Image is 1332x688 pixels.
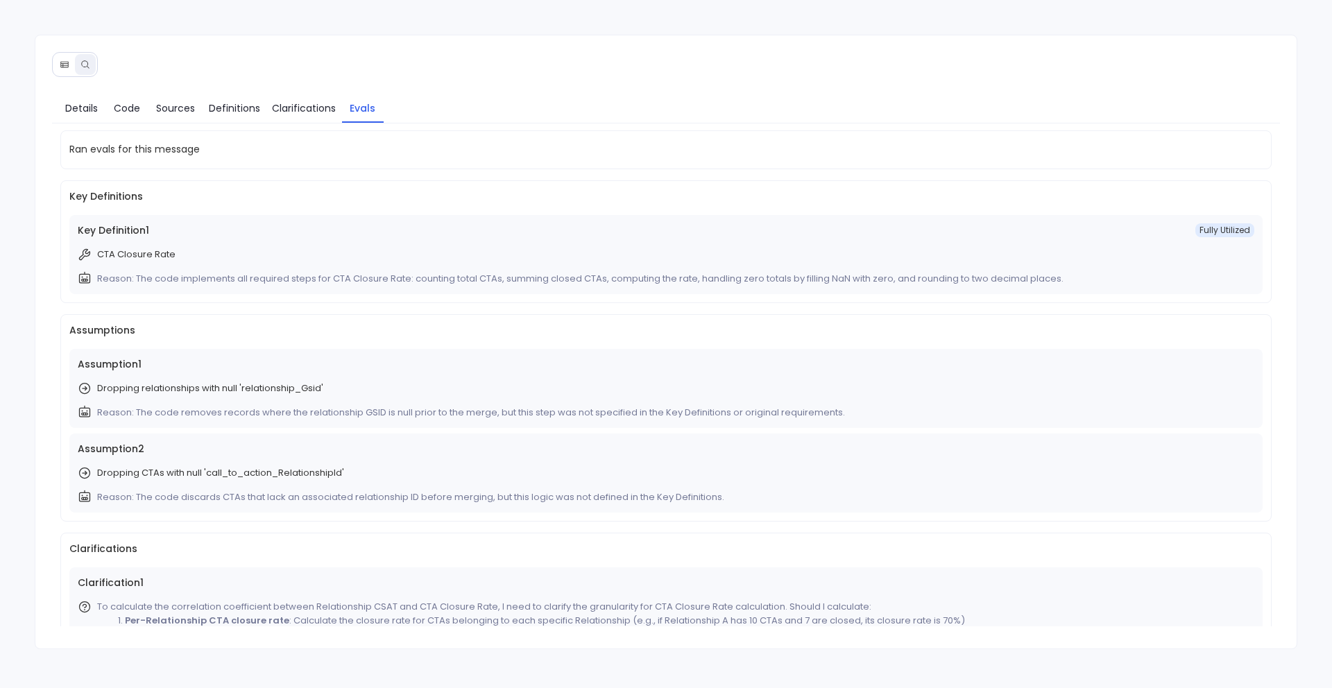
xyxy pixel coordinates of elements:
[97,381,323,395] p: Dropping relationships with null 'relationship_Gsid'
[78,357,1255,372] span: Assumption 1
[97,490,724,504] p: Reason: The code discards CTAs that lack an associated relationship ID before merging, but this l...
[1195,223,1254,237] span: Fully Utilized
[97,248,176,261] p: CTA Closure Rate
[97,272,1064,286] p: Reason: The code implements all required steps for CTA Closure Rate: counting total CTAs, summing...
[97,466,344,480] p: Dropping CTAs with null 'call_to_action_RelationshipId'
[69,142,200,157] span: Ran evals for this message
[209,101,260,116] span: Definitions
[272,101,336,116] span: Clarifications
[350,101,375,116] span: Evals
[69,189,1263,204] span: Key Definitions
[78,576,1255,590] span: Clarification 1
[69,542,1263,556] span: Clarifications
[78,442,1255,456] span: Assumption 2
[125,614,965,628] p: : Calculate the closure rate for CTAs belonging to each specific Relationship (e.g., if Relations...
[125,614,289,627] strong: Per-Relationship CTA closure rate
[97,600,965,614] p: To calculate the correlation coefficient between Relationship CSAT and CTA Closure Rate, I need t...
[78,223,149,238] span: Key Definition 1
[65,101,98,116] span: Details
[156,101,195,116] span: Sources
[97,406,845,420] p: Reason: The code removes records where the relationship GSID is null prior to the merge, but this...
[114,101,140,116] span: Code
[69,323,1263,338] span: Assumptions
